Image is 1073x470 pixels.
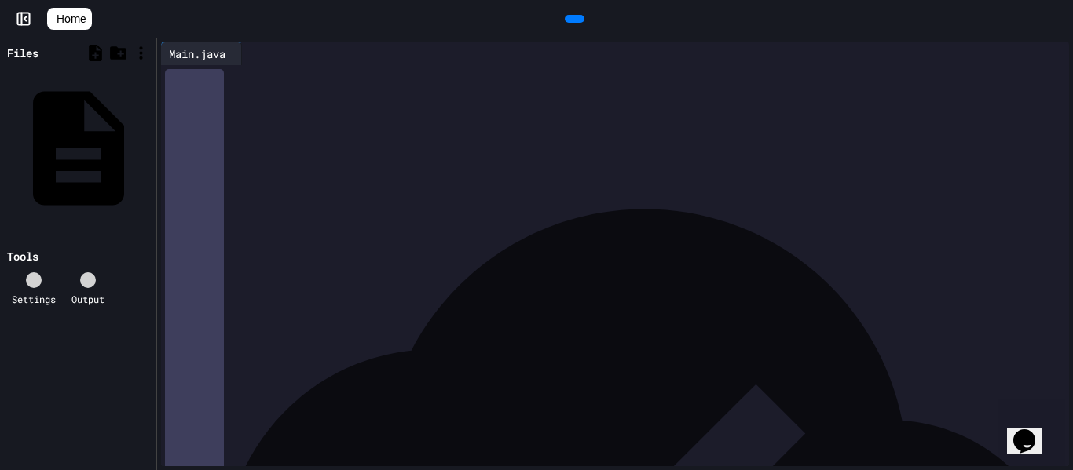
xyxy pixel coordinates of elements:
span: Home [57,11,86,27]
div: Main.java [161,46,233,62]
div: Tools [7,248,38,264]
div: Files [7,45,38,61]
div: Main.java [161,42,242,65]
div: Output [71,292,104,306]
a: Home [47,8,92,30]
iframe: chat widget [1007,407,1057,454]
div: Settings [12,292,56,306]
